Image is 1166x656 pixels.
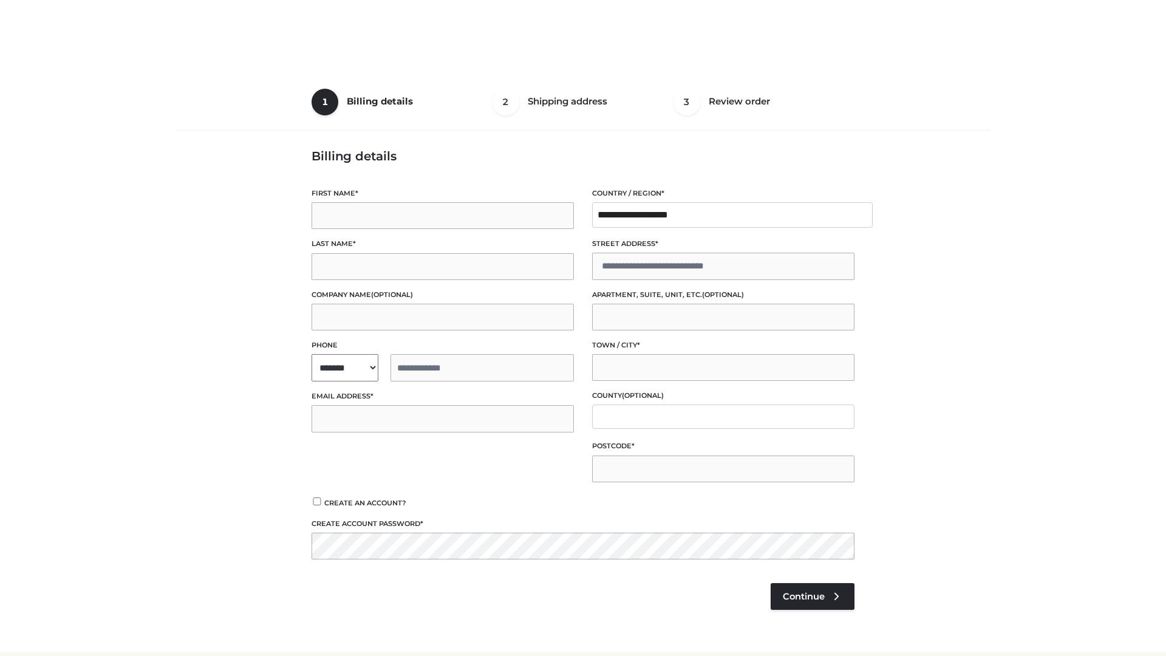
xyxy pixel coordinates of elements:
label: County [592,390,854,401]
label: Last name [312,238,574,250]
label: Create account password [312,518,854,530]
label: Street address [592,238,854,250]
span: (optional) [371,290,413,299]
span: (optional) [702,290,744,299]
label: Phone [312,340,574,351]
label: Country / Region [592,188,854,199]
span: Continue [783,591,825,602]
h3: Billing details [312,149,854,163]
label: Company name [312,289,574,301]
label: Apartment, suite, unit, etc. [592,289,854,301]
span: (optional) [622,391,664,400]
label: Email address [312,391,574,402]
span: Shipping address [528,95,607,107]
span: 1 [312,89,338,115]
span: Review order [709,95,770,107]
span: Billing details [347,95,413,107]
a: Continue [771,583,854,610]
label: First name [312,188,574,199]
label: Postcode [592,440,854,452]
span: 3 [673,89,700,115]
span: Create an account? [324,499,406,507]
input: Create an account? [312,497,322,505]
span: 2 [493,89,519,115]
label: Town / City [592,340,854,351]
